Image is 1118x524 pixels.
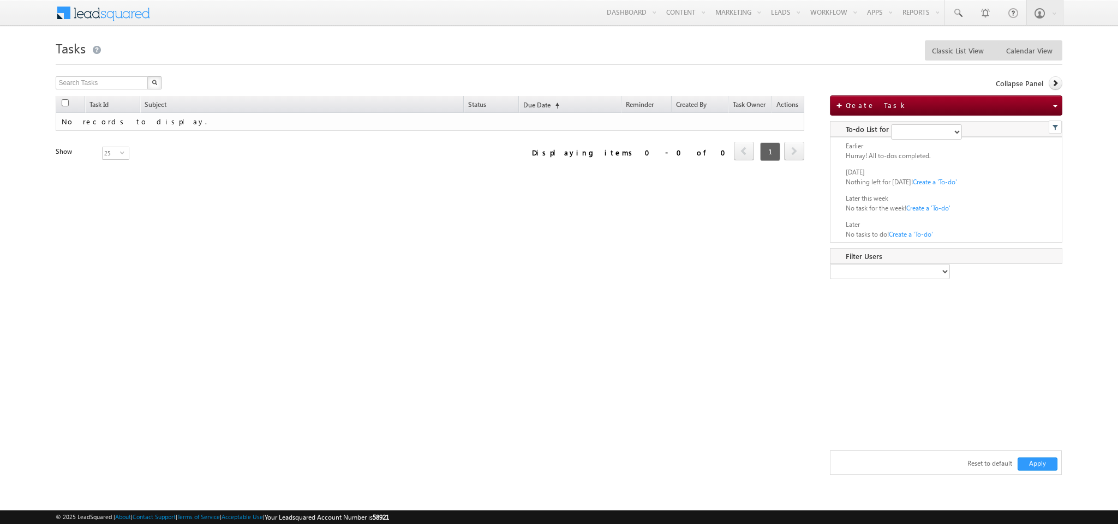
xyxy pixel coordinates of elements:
[152,80,157,85] img: Search
[913,178,957,186] a: Create a 'To-do'
[846,151,960,161] div: Hurray! All to-dos completed.
[222,513,263,520] a: Acceptable Use
[56,113,804,131] td: No records to display.
[836,102,844,109] img: add
[906,204,950,212] a: Create a 'To-do'
[846,203,960,213] div: No task for the week!
[551,101,559,110] span: (sorted ascending)
[760,142,780,161] span: 1
[519,101,621,112] a: Due Date(sorted ascending)
[830,121,1062,137] h3: To-do List for
[62,99,69,106] input: Check all records
[672,101,728,112] a: Created By
[532,146,732,159] div: Displaying items 0 - 0 of 0
[103,147,120,159] span: 25
[772,101,803,112] span: Actions
[830,220,1051,230] h4: Later
[56,39,86,57] span: Tasks
[846,230,960,239] div: No tasks to do!
[56,512,389,522] span: © 2025 LeadSquared | | | | |
[830,248,1062,264] h3: Filter Users
[464,101,518,112] span: Status
[86,101,140,112] a: Task Id
[177,513,220,520] a: Terms of Service
[1018,457,1057,471] button: Apply
[729,101,771,112] a: Task Owner
[830,194,1051,203] h4: Later this week
[846,100,908,110] span: Create Task
[141,101,463,112] a: Subject
[133,513,176,520] a: Contact Support
[734,143,754,160] a: prev
[926,42,989,59] span: Classic List View
[622,101,671,112] a: Reminder
[734,142,754,160] span: prev
[784,143,804,160] a: next
[830,141,1051,151] h4: Earlier
[56,147,93,156] div: Show
[830,95,1062,116] button: add Create Task
[265,513,389,521] span: Your Leadsquared Account Number is
[115,513,131,520] a: About
[967,459,1018,468] a: Reset to default
[830,167,1051,177] h4: [DATE]
[846,177,960,187] div: Nothing left for [DATE]!
[784,142,804,160] span: next
[889,230,933,238] a: Create a 'To-do'
[120,150,129,155] span: select
[373,513,389,521] span: 58921
[996,79,1043,88] span: Collapse Panel
[998,42,1061,59] span: Calendar View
